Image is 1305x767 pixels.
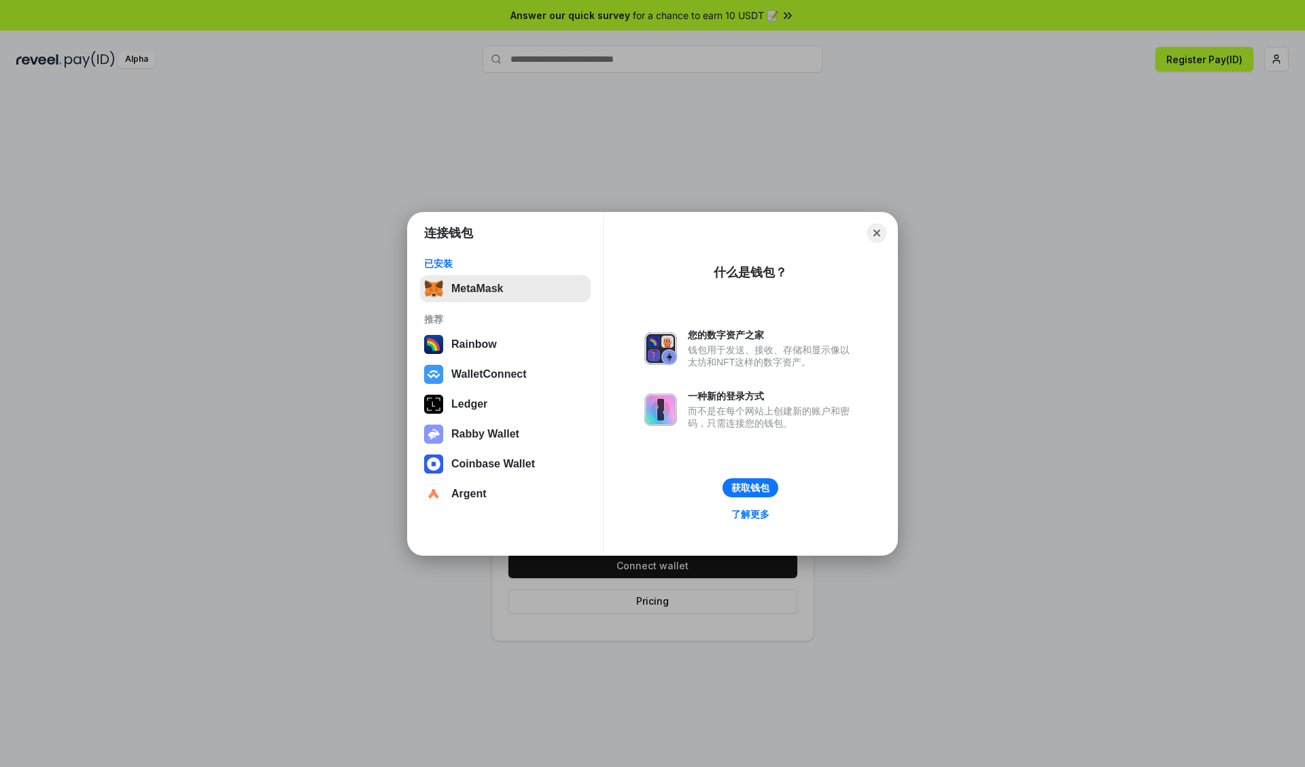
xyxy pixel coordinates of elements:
[731,482,769,494] div: 获取钱包
[451,368,527,380] div: WalletConnect
[424,395,443,414] img: svg+xml,%3Csvg%20xmlns%3D%22http%3A%2F%2Fwww.w3.org%2F2000%2Fsvg%22%20width%3D%2228%22%20height%3...
[424,425,443,444] img: svg+xml,%3Csvg%20xmlns%3D%22http%3A%2F%2Fwww.w3.org%2F2000%2Fsvg%22%20fill%3D%22none%22%20viewBox...
[867,224,886,243] button: Close
[688,390,856,402] div: 一种新的登录方式
[451,398,487,410] div: Ledger
[424,257,587,270] div: 已安装
[424,225,473,241] h1: 连接钱包
[644,393,677,426] img: svg+xml,%3Csvg%20xmlns%3D%22http%3A%2F%2Fwww.w3.org%2F2000%2Fsvg%22%20fill%3D%22none%22%20viewBox...
[451,458,535,470] div: Coinbase Wallet
[424,454,443,474] img: svg+xml,%3Csvg%20width%3D%2228%22%20height%3D%2228%22%20viewBox%3D%220%200%2028%2028%22%20fill%3D...
[723,478,778,497] button: 获取钱包
[420,331,591,358] button: Rainbow
[723,505,778,523] a: 了解更多
[731,508,769,520] div: 了解更多
[688,344,856,368] div: 钱包用于发送、接收、存储和显示像以太坊和NFT这样的数字资产。
[714,264,787,281] div: 什么是钱包？
[424,335,443,354] img: svg+xml,%3Csvg%20width%3D%22120%22%20height%3D%22120%22%20viewBox%3D%220%200%20120%20120%22%20fil...
[451,488,487,500] div: Argent
[424,484,443,503] img: svg+xml,%3Csvg%20width%3D%2228%22%20height%3D%2228%22%20viewBox%3D%220%200%2028%2028%22%20fill%3D...
[424,365,443,384] img: svg+xml,%3Csvg%20width%3D%2228%22%20height%3D%2228%22%20viewBox%3D%220%200%2028%2028%22%20fill%3D...
[688,405,856,429] div: 而不是在每个网站上创建新的账户和密码，只需连接您的钱包。
[420,450,591,478] button: Coinbase Wallet
[451,338,497,351] div: Rainbow
[420,421,591,448] button: Rabby Wallet
[424,279,443,298] img: svg+xml,%3Csvg%20fill%3D%22none%22%20height%3D%2233%22%20viewBox%3D%220%200%2035%2033%22%20width%...
[451,283,503,295] div: MetaMask
[688,329,856,341] div: 您的数字资产之家
[420,361,591,388] button: WalletConnect
[451,428,519,440] div: Rabby Wallet
[420,275,591,302] button: MetaMask
[424,313,587,325] div: 推荐
[420,480,591,507] button: Argent
[644,332,677,365] img: svg+xml,%3Csvg%20xmlns%3D%22http%3A%2F%2Fwww.w3.org%2F2000%2Fsvg%22%20fill%3D%22none%22%20viewBox...
[420,391,591,418] button: Ledger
